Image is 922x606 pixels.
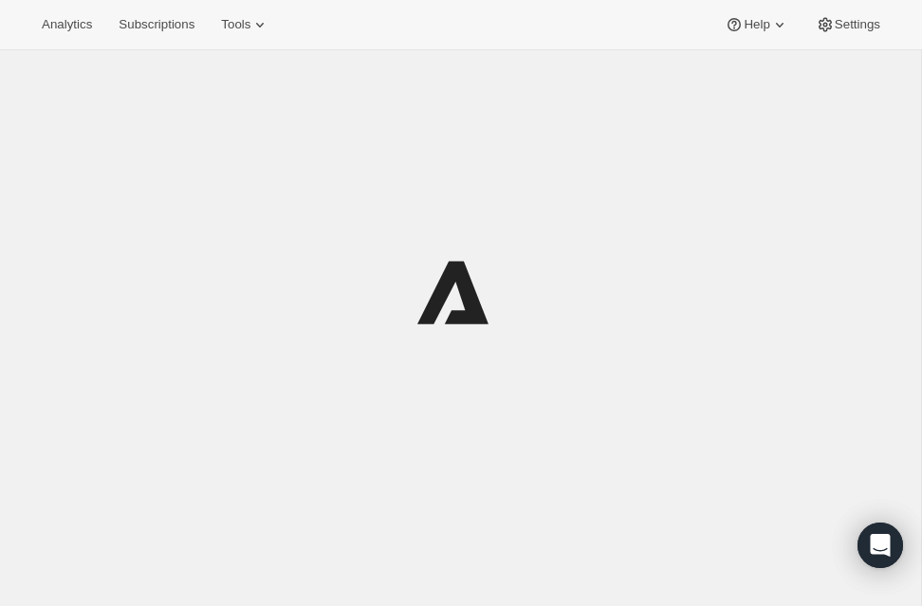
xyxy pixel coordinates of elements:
[210,11,281,38] button: Tools
[744,17,769,32] span: Help
[107,11,206,38] button: Subscriptions
[221,17,250,32] span: Tools
[119,17,194,32] span: Subscriptions
[30,11,103,38] button: Analytics
[857,523,903,568] div: Open Intercom Messenger
[835,17,880,32] span: Settings
[713,11,800,38] button: Help
[42,17,92,32] span: Analytics
[804,11,892,38] button: Settings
